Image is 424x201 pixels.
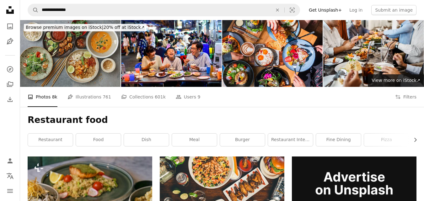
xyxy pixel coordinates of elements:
[26,25,145,30] span: 20% off at iStock ↗
[121,20,222,87] img: Asian family enjoy eating food on street food restaurant with crowd of people at Yaowarat road, B...
[103,93,111,100] span: 761
[316,134,361,146] a: fine dining
[371,5,416,15] button: Submit an image
[28,4,300,16] form: Find visuals sitewide
[285,4,300,16] button: Visual search
[172,134,217,146] a: meal
[368,74,424,87] a: View more on iStock↗
[4,78,16,91] a: Collections
[160,195,284,201] a: sliced bread on white ceramic plate
[28,114,416,126] h1: Restaurant food
[4,170,16,182] button: Language
[4,63,16,76] a: Explore
[67,87,111,107] a: Illustrations 761
[26,25,103,30] span: Browse premium images on iStock |
[4,93,16,106] a: Download History
[220,134,265,146] a: burger
[176,87,201,107] a: Users 9
[28,4,39,16] button: Search Unsplash
[395,87,416,107] button: Filters
[76,134,121,146] a: food
[121,87,166,107] a: Collections 601k
[305,5,346,15] a: Get Unsplash+
[4,155,16,167] a: Log in / Sign up
[222,20,323,87] img: Enjoying a brunch together.
[346,5,366,15] a: Log in
[364,134,409,146] a: pizza
[124,134,169,146] a: dish
[372,78,420,83] span: View more on iStock ↗
[4,20,16,33] a: Photos
[155,93,166,100] span: 601k
[197,93,200,100] span: 9
[323,20,424,87] img: Business professionals at a restaurant having dinner
[268,134,313,146] a: restaurant interior
[4,35,16,48] a: Illustrations
[410,134,416,146] button: scroll list to the right
[271,4,284,16] button: Clear
[20,20,150,35] a: Browse premium images on iStock|20% off at iStock↗
[20,20,121,87] img: Classic Thai Food Dishes
[28,134,73,146] a: restaurant
[4,185,16,197] button: Menu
